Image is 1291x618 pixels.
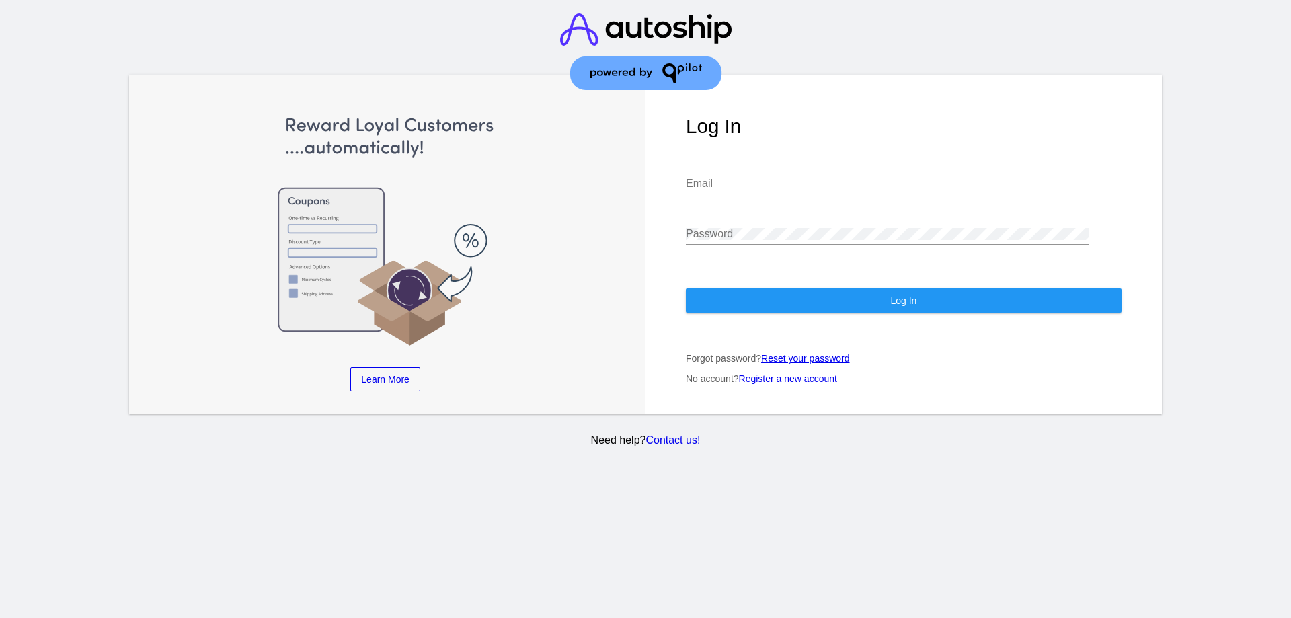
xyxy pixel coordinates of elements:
[686,288,1122,313] button: Log In
[739,373,837,384] a: Register a new account
[686,353,1122,364] p: Forgot password?
[686,115,1122,138] h1: Log In
[761,353,850,364] a: Reset your password
[350,367,420,391] a: Learn More
[645,434,700,446] a: Contact us!
[686,178,1089,190] input: Email
[686,373,1122,384] p: No account?
[361,374,409,385] span: Learn More
[890,295,916,306] span: Log In
[127,434,1165,447] p: Need help?
[169,115,601,347] img: Apply Coupons Automatically to Scheduled Orders with QPilot
[601,115,1033,347] img: Automate Campaigns with Zapier, QPilot and Klaviyo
